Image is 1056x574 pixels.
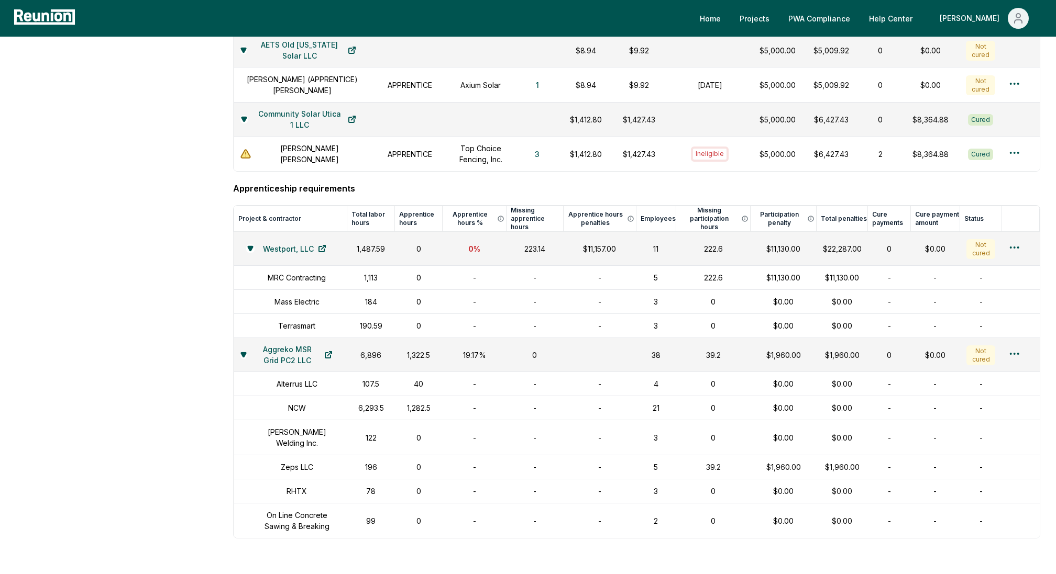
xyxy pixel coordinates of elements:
[354,515,389,526] div: 99
[506,266,563,290] td: -
[253,510,341,532] h1: On Line Concrete Sawing & Breaking
[823,486,862,497] div: $0.00
[758,114,797,125] p: $5,000.00
[443,479,506,503] td: -
[506,455,563,479] td: -
[910,479,960,503] td: -
[868,290,910,314] td: -
[636,338,676,372] td: 38
[568,210,636,227] div: Apprentice hours penalties
[682,462,744,472] div: 39.2
[636,455,676,479] td: 5
[401,272,436,283] div: 0
[866,45,895,56] div: 0
[354,272,389,283] div: 1,113
[874,350,904,361] div: 0
[281,462,313,472] h1: Zeps LLC
[868,372,910,396] td: -
[636,479,676,503] td: 3
[443,455,506,479] td: -
[691,8,1046,29] nav: Main
[563,314,636,338] td: -
[758,80,797,91] p: $5,000.00
[780,8,859,29] a: PWA Compliance
[823,515,862,526] div: $0.00
[506,503,563,538] td: -
[443,420,506,455] td: -
[401,462,436,472] div: 0
[636,266,676,290] td: 5
[636,314,676,338] td: 3
[680,206,750,231] div: Missing participation hours
[966,239,996,259] div: Not cured
[908,80,953,91] div: $0.00
[401,515,436,526] div: 0
[968,149,993,160] div: Cured
[506,396,563,420] td: -
[401,402,436,413] div: 1,282.5
[823,432,862,443] div: $0.00
[966,345,996,365] div: Not cured
[449,350,500,361] div: 19.17 %
[823,243,862,254] div: $22,287.00
[636,372,676,396] td: 4
[758,45,797,56] p: $5,000.00
[443,503,506,538] td: -
[443,290,506,314] td: -
[809,149,853,160] p: $6,427.43
[563,479,636,503] td: -
[563,266,636,290] td: -
[823,272,862,283] div: $11,130.00
[682,432,744,443] div: 0
[682,402,744,413] div: 0
[401,243,436,254] div: 0
[908,114,953,125] div: $8,364.88
[868,420,910,455] td: -
[506,290,563,314] td: -
[823,378,862,389] div: $0.00
[354,243,389,254] div: 1,487.59
[757,432,810,443] div: $0.00
[447,210,505,227] button: Apprentice hours %
[874,243,904,254] div: 0
[563,455,636,479] td: -
[569,243,630,254] div: $11,157.00
[682,272,744,283] div: 222.6
[268,272,326,283] h1: MRC Contracting
[253,426,341,448] h1: [PERSON_NAME] Welding Inc.
[817,206,868,232] th: Total penalties
[563,503,636,538] td: -
[866,80,895,91] div: 0
[823,320,862,331] div: $0.00
[868,206,910,232] th: Cure payments
[401,486,436,497] div: 0
[240,74,365,96] h1: [PERSON_NAME] (APPRENTICE) [PERSON_NAME]
[960,290,1002,314] td: -
[616,80,662,91] p: $9.92
[288,402,306,413] h1: NCW
[395,206,443,232] th: Apprentice hours
[910,290,960,314] td: -
[682,486,744,497] div: 0
[354,432,389,443] div: 122
[563,290,636,314] td: -
[568,80,603,91] p: $8.94
[636,503,676,538] td: 2
[866,149,895,160] div: 2
[563,372,636,396] td: -
[757,378,810,389] div: $0.00
[910,503,960,538] td: -
[809,114,853,125] p: $6,427.43
[616,114,662,125] p: $1,427.43
[861,8,921,29] a: Help Center
[636,290,676,314] td: 3
[616,45,662,56] p: $9.92
[940,8,1004,29] div: [PERSON_NAME]
[757,320,810,331] div: $0.00
[682,296,744,307] div: 0
[755,210,816,227] button: Participation penalty
[277,378,317,389] h1: Alterrus LLC
[910,396,960,420] td: -
[960,420,1002,455] td: -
